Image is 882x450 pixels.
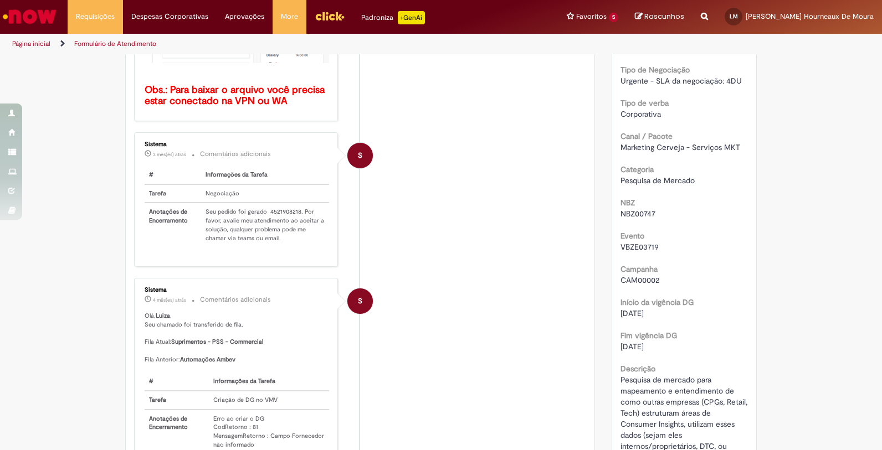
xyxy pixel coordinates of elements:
span: Urgente - SLA da negociação: 4DU [621,76,742,86]
div: System [347,143,373,168]
th: # [145,166,201,184]
b: Suprimentos - PSS - Commercial [171,338,263,346]
th: Informações da Tarefa [209,373,329,391]
b: Tipo de verba [621,98,669,108]
th: Tarefa [145,391,209,410]
th: Informações da Tarefa [201,166,329,184]
span: Corporativa [621,109,661,119]
div: Padroniza [361,11,425,24]
b: Fim vigência DG [621,330,677,340]
time: 05/05/2025 17:27:41 [153,297,186,303]
span: VBZE03719 [621,242,659,252]
span: Rascunhos [644,11,684,22]
span: S [358,142,362,169]
img: ServiceNow [1,6,58,28]
p: +GenAi [398,11,425,24]
b: Categoria [621,164,654,174]
span: [DATE] [621,342,644,351]
span: 3 mês(es) atrás [153,151,186,158]
b: Início da vigência DG [621,297,694,307]
a: Página inicial [12,39,50,48]
span: 5 [609,13,618,22]
b: Descrição [621,364,655,374]
span: [DATE] [621,308,644,318]
span: Despesas Corporativas [131,11,208,22]
time: 16/05/2025 15:54:52 [153,151,186,158]
div: Sistema [145,141,329,148]
td: Seu pedido foi gerado 4521908218. Por favor, avalie meu atendimento ao aceitar a solução, qualque... [201,203,329,247]
th: Anotações de Encerramento [145,203,201,247]
div: Sistema [145,287,329,293]
a: Rascunhos [635,12,684,22]
img: click_logo_yellow_360x200.png [315,8,345,24]
th: # [145,373,209,391]
span: [PERSON_NAME] Hourneaux De Moura [746,12,874,21]
td: Criação de DG no VMV [209,391,329,410]
ul: Trilhas de página [8,34,580,54]
span: 4 mês(es) atrás [153,297,186,303]
span: CAM00002 [621,275,659,285]
span: LM [730,13,738,20]
b: Canal / Pacote [621,131,673,141]
b: Obs.: Para baixar o arquivo você precisa estar conectado na VPN ou WA [145,84,327,107]
b: Automações Ambev [180,355,235,364]
td: Negociação [201,184,329,203]
b: NBZ [621,198,635,208]
span: Favoritos [576,11,607,22]
b: Tipo de Negociação [621,65,690,75]
b: Evento [621,231,644,241]
span: Aprovações [225,11,264,22]
th: Tarefa [145,184,201,203]
b: Luiza [156,312,170,320]
b: Campanha [621,264,658,274]
span: Requisições [76,11,115,22]
div: System [347,288,373,314]
span: Pesquisa de Mercado [621,175,695,185]
small: Comentários adicionais [200,295,271,304]
span: S [358,288,362,314]
span: NBZ00747 [621,209,655,219]
span: More [281,11,298,22]
a: Formulário de Atendimento [74,39,156,48]
span: Marketing Cerveja - Serviços MKT [621,142,740,152]
small: Comentários adicionais [200,149,271,159]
